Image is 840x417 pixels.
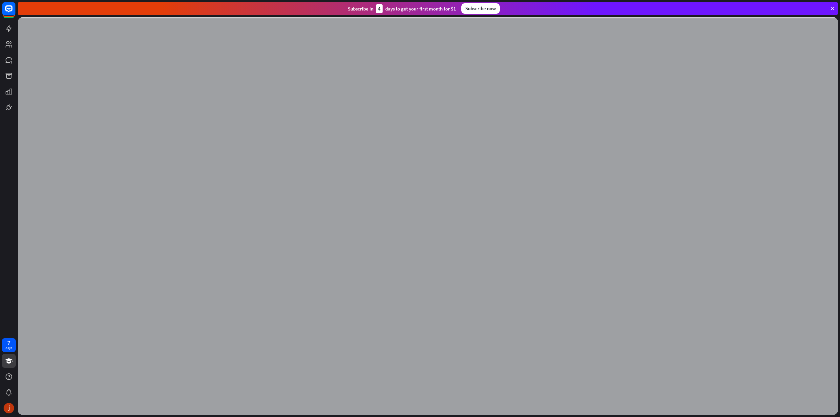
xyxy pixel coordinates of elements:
a: 7 days [2,338,16,352]
div: Subscribe now [461,3,500,14]
div: days [6,346,12,350]
div: 4 [376,4,383,13]
div: 7 [7,340,10,346]
div: Subscribe in days to get your first month for $1 [348,4,456,13]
